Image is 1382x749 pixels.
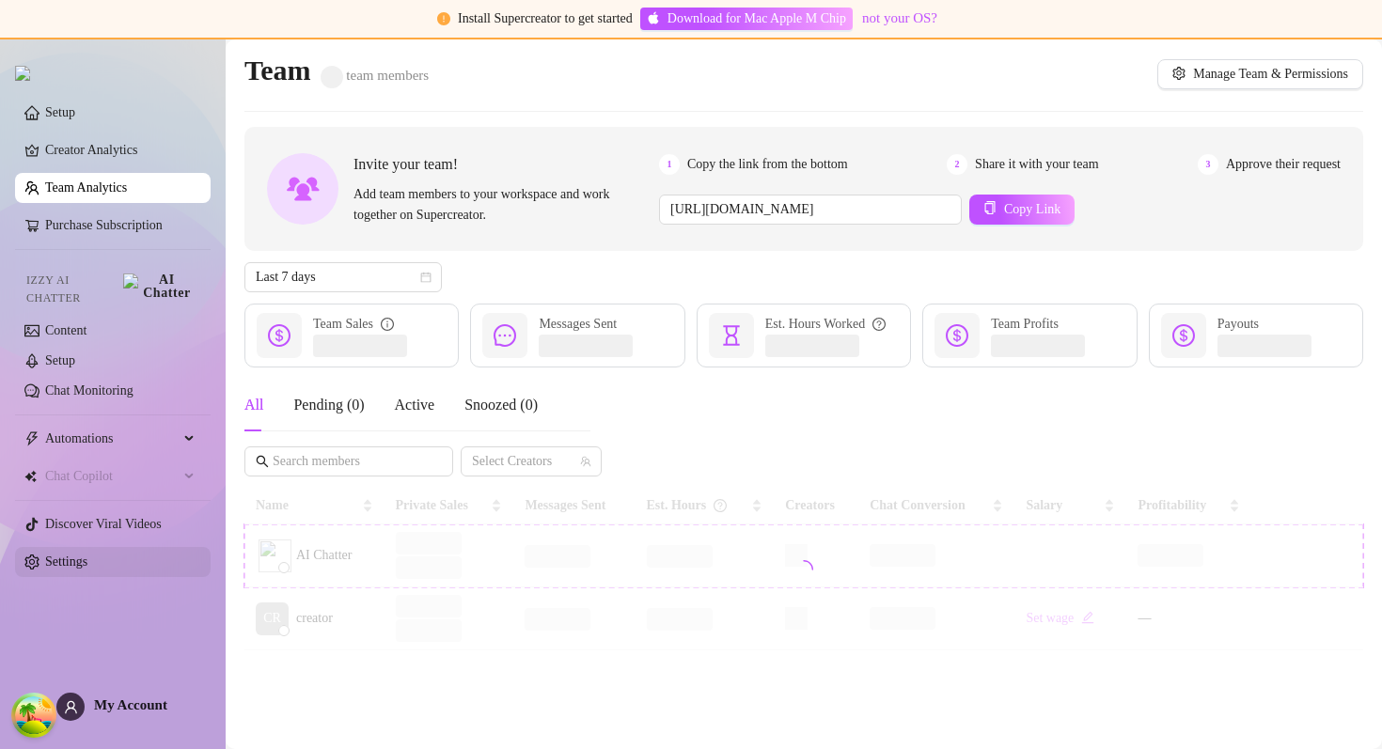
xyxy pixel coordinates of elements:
[437,12,450,25] span: exclamation-circle
[395,397,435,413] span: Active
[464,397,538,413] span: Snoozed ( 0 )
[381,314,394,335] span: info-circle
[24,470,37,483] img: Chat Copilot
[293,394,364,416] div: Pending ( 0 )
[1193,67,1348,82] span: Manage Team & Permissions
[26,272,116,307] span: Izzy AI Chatter
[659,154,680,175] span: 1
[45,424,179,454] span: Automations
[1217,317,1259,331] span: Payouts
[45,383,133,398] a: Chat Monitoring
[991,317,1059,331] span: Team Profits
[45,461,179,492] span: Chat Copilot
[1226,154,1341,175] span: Approve their request
[244,394,263,416] div: All
[872,314,886,335] span: question-circle
[1004,202,1060,217] span: Copy Link
[687,154,848,175] span: Copy the link from the bottom
[1172,67,1186,80] span: setting
[983,201,997,214] span: copy
[946,324,968,347] span: dollar-circle
[580,456,591,467] span: team
[353,152,659,176] span: Invite your team!
[667,8,846,29] span: Download for Mac Apple M Chip
[969,195,1075,225] button: Copy Link
[458,11,633,25] span: Install Supercreator to get started
[792,557,815,581] span: loading
[268,324,291,347] span: dollar-circle
[353,184,652,226] span: Add team members to your workspace and work together on Supercreator.
[94,697,167,712] span: My Account
[15,66,30,81] img: logo.svg
[64,700,78,714] span: user
[313,314,394,335] div: Team Sales
[45,554,87,569] a: Settings
[765,314,886,335] div: Est. Hours Worked
[15,696,53,734] button: Open Tanstack query devtools
[45,323,86,337] a: Content
[256,263,431,291] span: Last 7 days
[1157,59,1363,89] button: Manage Team & Permissions
[45,180,127,195] a: Team Analytics
[720,324,743,347] span: hourglass
[45,353,75,367] a: Setup
[123,273,196,300] img: AI Chatter
[947,154,967,175] span: 2
[539,317,617,331] span: Messages Sent
[1198,154,1218,175] span: 3
[420,272,432,283] span: calendar
[1172,324,1195,347] span: dollar-circle
[494,324,516,347] span: message
[256,455,269,468] span: search
[45,105,75,119] a: Setup
[321,68,430,83] span: team members
[244,53,429,88] h2: Team
[45,218,163,232] a: Purchase Subscription
[647,11,660,24] span: apple
[862,10,937,25] a: not your OS?
[45,135,196,165] a: Creator Analytics
[273,451,427,472] input: Search members
[45,517,162,531] a: Discover Viral Videos
[975,154,1098,175] span: Share it with your team
[640,8,853,30] a: Download for Mac Apple M Chip
[24,431,39,446] span: thunderbolt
